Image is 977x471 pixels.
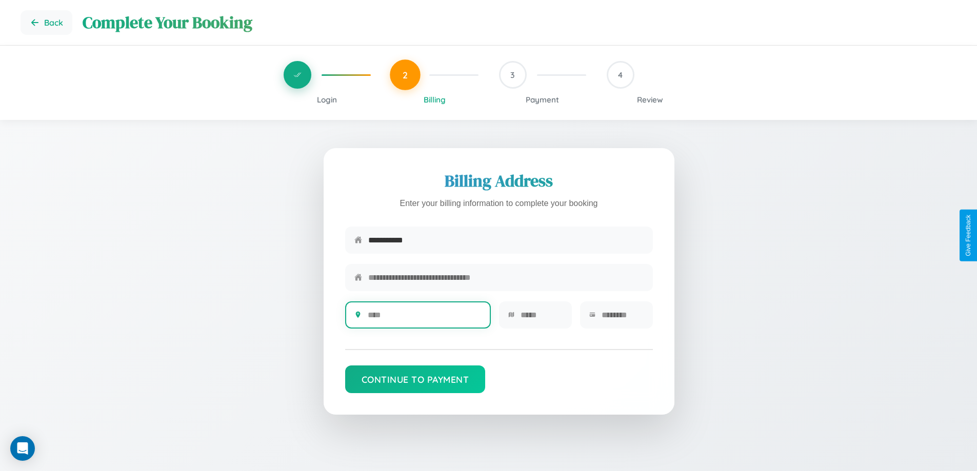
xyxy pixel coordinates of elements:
span: Billing [424,95,446,105]
span: Review [637,95,663,105]
span: 2 [403,69,408,80]
button: Go back [21,10,72,35]
div: Open Intercom Messenger [10,436,35,461]
span: 3 [510,70,515,80]
span: 4 [618,70,623,80]
h1: Complete Your Booking [83,11,956,34]
button: Continue to Payment [345,365,486,393]
span: Login [317,95,337,105]
span: Payment [526,95,559,105]
h2: Billing Address [345,170,653,192]
div: Give Feedback [965,215,972,256]
p: Enter your billing information to complete your booking [345,196,653,211]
